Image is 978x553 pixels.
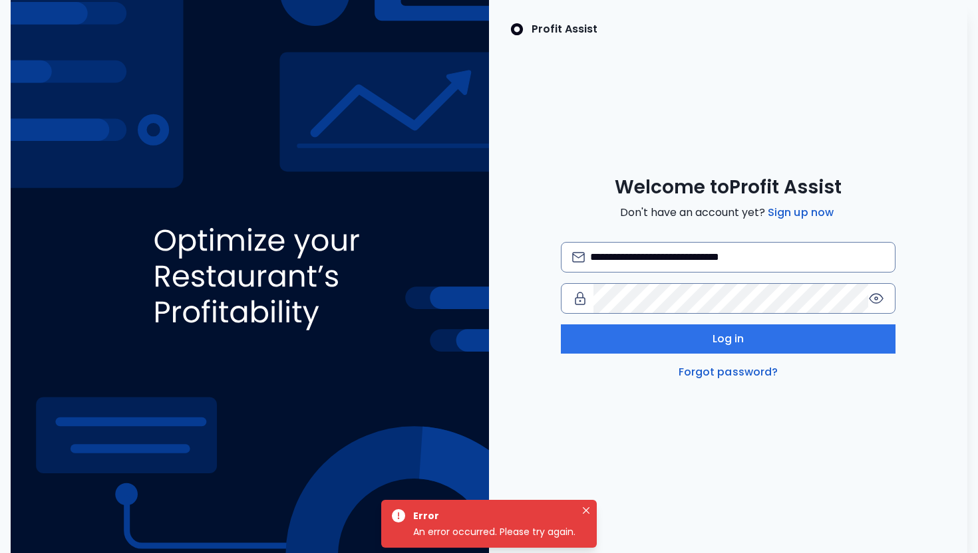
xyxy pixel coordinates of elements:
p: Profit Assist [532,21,597,37]
button: Close [578,502,594,518]
button: Log in [561,324,896,354]
img: email [572,252,585,262]
a: Sign up now [765,205,836,221]
a: Forgot password? [676,364,781,380]
div: Error [413,508,570,524]
span: Don't have an account yet? [620,205,836,221]
div: An error occurred. Please try again. [413,524,575,540]
span: Welcome to Profit Assist [615,175,842,199]
img: SpotOn Logo [510,21,524,37]
span: Log in [713,331,744,347]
